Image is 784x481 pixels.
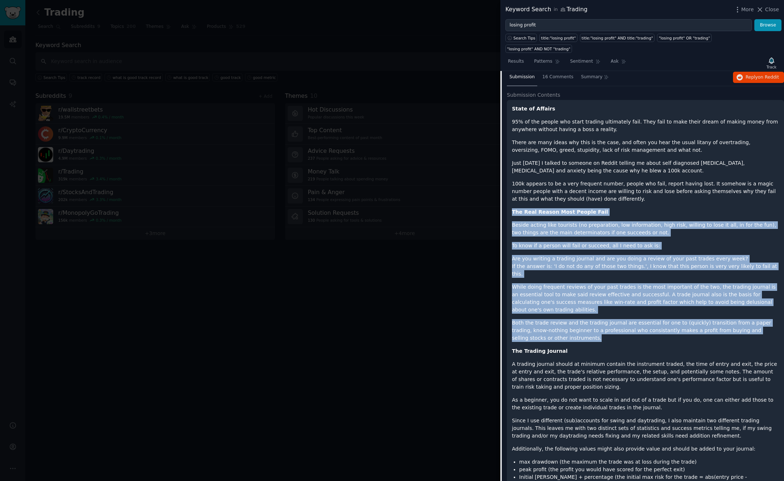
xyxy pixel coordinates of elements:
[505,19,752,32] input: Try a keyword related to your business
[758,75,779,80] span: on Reddit
[764,55,779,71] button: Track
[509,74,535,80] span: Submission
[512,118,779,133] p: 95% of the people who start trading ultimately fail. They fail to make their dream of making mone...
[505,34,537,42] button: Search Tips
[512,348,568,354] strong: The Trading Journal
[512,106,555,112] strong: State of Affairs
[519,466,779,473] li: peak profit (the profit you would have scored for the perfect exit)
[542,74,573,80] span: 16 Comments
[512,255,779,263] h1: Are you writing a trading journal and are you doing a review of your past trades every week?
[734,6,754,13] button: More
[733,72,784,83] button: Replyon Reddit
[531,56,562,71] a: Patterns
[611,58,619,65] span: Ask
[507,91,560,99] span: Submission Contents
[541,35,576,41] div: title:"losing profit"
[519,458,779,466] li: max drawdown (the maximum the trade was at loss during the trade)
[741,6,754,13] span: More
[512,417,779,440] p: Since I use different (sub)accounts for swing and daytrading, I also maintain two different tradi...
[512,283,779,314] p: While doing frequent reviews of your past trades is the most important of the two, the trading jo...
[512,396,779,411] p: As a beginner, you do not want to scale in and out of a trade but if you do, one can either add t...
[512,445,779,453] p: Additionally, the following values might also provide value and should be added to your journal:
[746,74,779,81] span: Reply
[754,19,781,32] button: Browse
[767,64,776,70] div: Track
[512,159,779,175] p: Just [DATE] I talked to someone on Reddit telling me about self diagnosed [MEDICAL_DATA], [MEDICA...
[582,35,653,41] div: title:"losing profit" AND title:"trading"
[508,58,524,65] span: Results
[581,74,602,80] span: Summary
[512,360,779,391] p: A trading journal should at minimum contain the instrument traded, the time of entry and exit, th...
[512,263,779,278] p: If the answer is: 'I do not do any of those two things.', I know that this person is very very li...
[512,242,779,250] p: To know if a person will fail or succeed, all I need to ask is:
[512,180,779,203] p: 100k appears to be a very frequent number, people who fail, report having lost. It somehow is a m...
[505,45,572,53] a: "losing profit" AND NOT "trading"
[657,34,712,42] a: "losing profit" OR "trading"
[570,58,593,65] span: Sentiment
[765,6,779,13] span: Close
[568,56,603,71] a: Sentiment
[756,6,779,13] button: Close
[512,209,608,215] strong: The Real Reason Most People Fail
[554,7,558,13] span: in
[539,34,577,42] a: title:"losing profit"
[580,34,654,42] a: title:"losing profit" AND title:"trading"
[659,35,710,41] div: "losing profit" OR "trading"
[513,35,535,41] span: Search Tips
[512,139,779,154] p: There are many ideas why this is the case, and often you hear the usual litany of overtrading, ov...
[505,56,526,71] a: Results
[512,221,779,237] p: Beside acting like tourists (no preparation, low information, high risk, willing to lose it all, ...
[512,319,779,342] p: Both the trade review and the trading journal are essential for one to (quickly) transition from ...
[505,5,588,14] div: Keyword Search Trading
[534,58,552,65] span: Patterns
[608,56,629,71] a: Ask
[507,46,571,51] div: "losing profit" AND NOT "trading"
